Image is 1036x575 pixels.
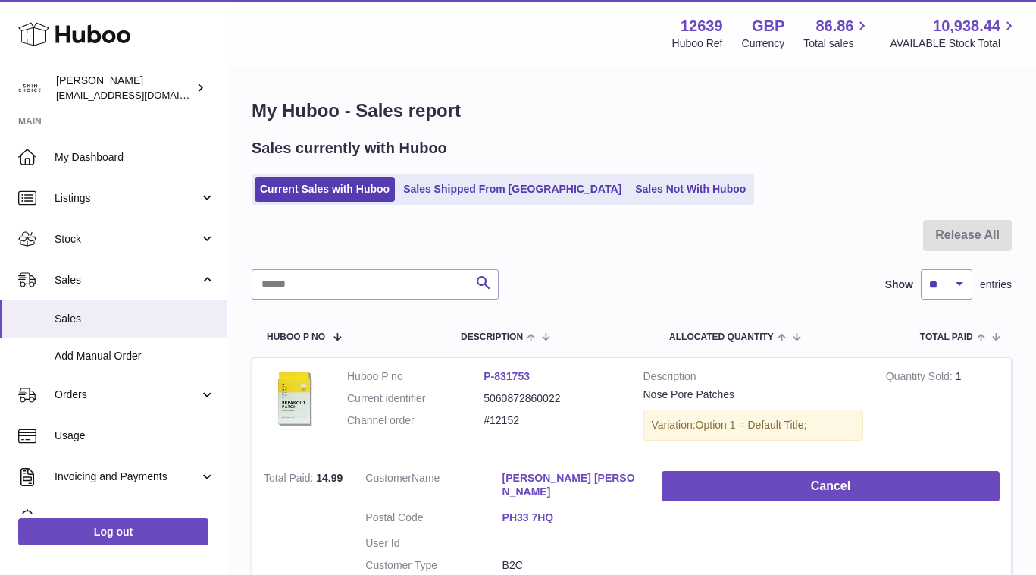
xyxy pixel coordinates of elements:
[252,138,447,159] h2: Sales currently with Huboo
[502,511,639,525] a: PH33 7HQ
[662,471,1000,502] button: Cancel
[255,177,395,202] a: Current Sales with Huboo
[56,74,192,102] div: [PERSON_NAME]
[742,36,785,51] div: Currency
[933,16,1000,36] span: 10,938.44
[18,518,208,545] a: Log out
[461,332,523,342] span: Description
[55,191,199,206] span: Listings
[55,312,215,326] span: Sales
[365,472,412,484] span: Customer
[267,332,325,342] span: Huboo P no
[18,77,41,99] img: admin@skinchoice.com
[502,558,639,573] dd: B2C
[630,177,751,202] a: Sales Not With Huboo
[672,36,723,51] div: Huboo Ref
[316,472,343,484] span: 14.99
[55,150,215,165] span: My Dashboard
[55,388,199,402] span: Orders
[643,369,863,388] strong: Description
[803,36,871,51] span: Total sales
[980,278,1012,292] span: entries
[886,370,956,386] strong: Quantity Sold
[55,232,199,247] span: Stock
[752,16,784,36] strong: GBP
[890,36,1018,51] span: AVAILABLE Stock Total
[365,536,502,551] dt: User Id
[55,273,199,287] span: Sales
[643,410,863,441] div: Variation:
[890,16,1018,51] a: 10,938.44 AVAILABLE Stock Total
[252,99,1012,123] h1: My Huboo - Sales report
[484,391,620,406] dd: 5060872860022
[815,16,853,36] span: 86.86
[681,16,723,36] strong: 12639
[643,388,863,402] div: Nose Pore Patches
[55,429,215,443] span: Usage
[365,558,502,573] dt: Customer Type
[347,413,484,428] dt: Channel order
[55,511,215,525] span: Cases
[875,358,1011,460] td: 1
[696,419,807,431] span: Option 1 = Default Title;
[484,370,530,382] a: P-831753
[803,16,871,51] a: 86.86 Total sales
[920,332,973,342] span: Total paid
[347,391,484,406] dt: Current identifier
[365,511,502,529] dt: Postal Code
[484,413,620,428] dd: #12152
[502,471,639,500] a: [PERSON_NAME] [PERSON_NAME]
[365,471,502,504] dt: Name
[347,369,484,384] dt: Huboo P no
[398,177,627,202] a: Sales Shipped From [GEOGRAPHIC_DATA]
[264,369,324,430] img: 126391698654631.jpg
[264,472,316,488] strong: Total Paid
[55,349,215,363] span: Add Manual Order
[55,470,199,484] span: Invoicing and Payments
[56,89,223,101] span: [EMAIL_ADDRESS][DOMAIN_NAME]
[885,278,913,292] label: Show
[669,332,774,342] span: ALLOCATED Quantity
